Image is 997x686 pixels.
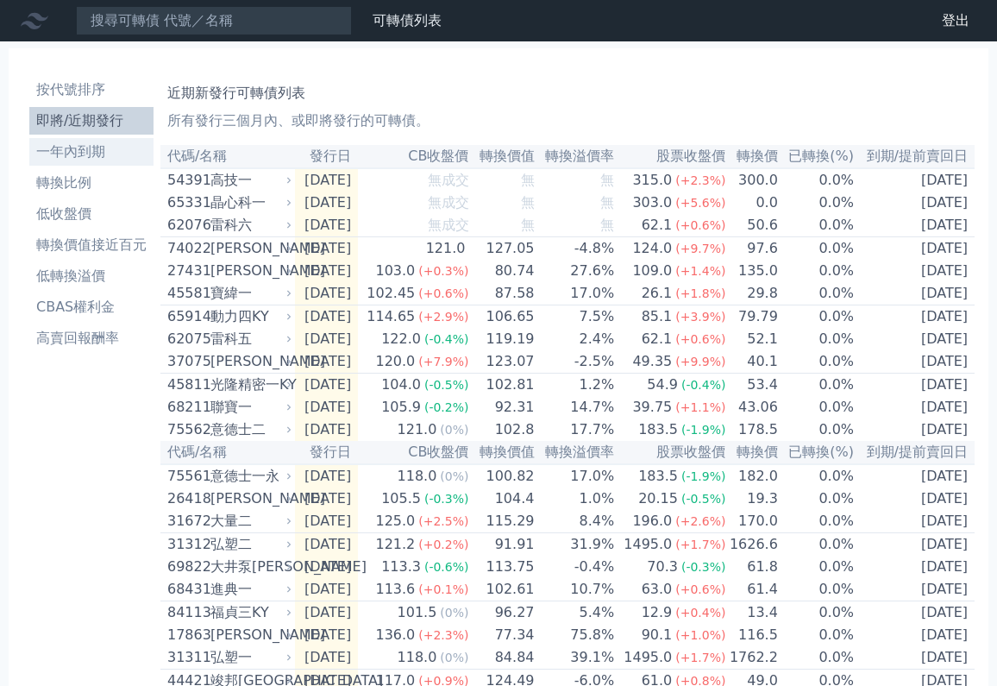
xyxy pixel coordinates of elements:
span: (+0.2%) [418,538,468,551]
div: 183.5 [635,419,681,440]
td: 0.0% [779,260,855,282]
td: 27.6% [536,260,616,282]
div: 69822 [167,557,206,577]
td: [DATE] [295,646,358,670]
span: (-1.9%) [681,423,726,437]
div: 85.1 [638,306,676,327]
div: 62075 [167,329,206,349]
span: (+3.9%) [675,310,725,324]
td: 0.0% [779,533,855,557]
td: -0.4% [536,556,616,578]
span: 無成交 [428,194,469,211]
td: [DATE] [295,488,358,510]
td: 1.2% [536,374,616,397]
div: 17863 [167,625,206,645]
td: 92.31 [470,396,536,419]
div: 109.0 [629,261,675,281]
td: 17.0% [536,464,616,488]
th: 轉換價 [726,145,778,168]
td: [DATE] [295,510,358,533]
div: 26418 [167,488,206,509]
div: 113.6 [372,579,418,600]
span: (+1.7%) [675,538,725,551]
div: 45581 [167,283,206,304]
td: 116.5 [726,624,778,646]
li: 低收盤價 [29,204,154,224]
div: 62076 [167,215,206,236]
div: 70.3 [643,557,681,577]
td: 39.1% [536,646,616,670]
input: 搜尋可轉債 代號／名稱 [76,6,352,35]
td: [DATE] [855,646,975,670]
div: 27431 [167,261,206,281]
td: 0.0% [779,168,855,192]
span: (+2.3%) [418,628,468,642]
div: 福貞三KY [210,602,288,623]
li: 即將/近期發行 [29,110,154,131]
th: 代碼/名稱 [160,441,295,464]
div: 118.0 [394,647,441,668]
span: 無 [600,217,614,233]
td: [DATE] [855,260,975,282]
td: 31.9% [536,533,616,557]
td: 61.8 [726,556,778,578]
div: 31672 [167,511,206,532]
td: [DATE] [855,214,975,237]
th: 股票收盤價 [615,441,726,464]
li: 低轉換溢價 [29,266,154,286]
li: CBAS權利金 [29,297,154,318]
td: [DATE] [295,624,358,646]
div: 31311 [167,647,206,668]
th: 到期/提前賣回日 [855,441,975,464]
span: (+2.3%) [675,173,725,187]
th: 股票收盤價 [615,145,726,168]
td: 0.0% [779,556,855,578]
td: [DATE] [295,601,358,625]
span: (+7.9%) [418,355,468,368]
div: 大井泵[PERSON_NAME] [210,557,288,577]
td: 91.91 [470,533,536,557]
td: [DATE] [855,464,975,488]
div: 65331 [167,192,206,213]
td: 77.34 [470,624,536,646]
span: 無成交 [428,172,469,188]
td: 84.84 [470,646,536,670]
div: 31312 [167,534,206,555]
td: [DATE] [295,328,358,350]
div: 103.0 [372,261,418,281]
td: 102.81 [470,374,536,397]
td: 10.7% [536,578,616,601]
a: 一年內到期 [29,138,154,166]
th: 轉換價值 [470,145,536,168]
td: 19.3 [726,488,778,510]
div: 65914 [167,306,206,327]
li: 按代號排序 [29,79,154,100]
td: 79.79 [726,305,778,329]
div: 雷科六 [210,215,288,236]
td: [DATE] [855,396,975,419]
td: 119.19 [470,328,536,350]
span: 無成交 [428,217,469,233]
div: 弘塑二 [210,534,288,555]
td: 13.4 [726,601,778,625]
div: 125.0 [372,511,418,532]
td: 1.0% [536,488,616,510]
div: 84113 [167,602,206,623]
div: 49.35 [629,351,675,372]
td: 0.0% [779,624,855,646]
div: [PERSON_NAME] [210,238,288,259]
td: [DATE] [855,488,975,510]
td: [DATE] [295,192,358,214]
span: (+0.6%) [675,332,725,346]
td: [DATE] [855,510,975,533]
div: 121.0 [423,238,469,259]
th: 轉換價值 [470,441,536,464]
div: 121.0 [394,419,441,440]
td: 97.6 [726,237,778,261]
div: 120.0 [372,351,418,372]
span: (+0.6%) [675,218,725,232]
li: 高賣回報酬率 [29,328,154,349]
td: 29.8 [726,282,778,305]
td: -4.8% [536,237,616,261]
td: [DATE] [295,282,358,305]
